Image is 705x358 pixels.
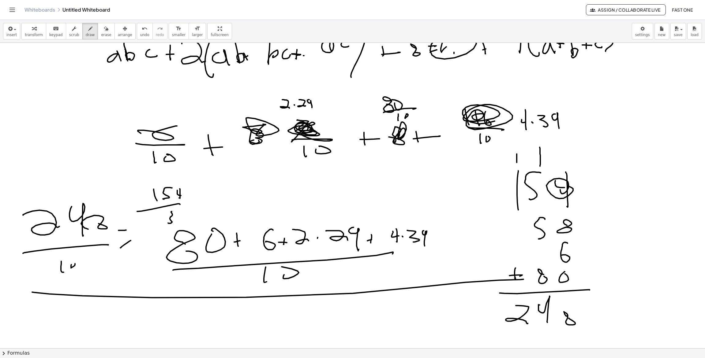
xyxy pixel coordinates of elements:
button: format_sizelarger [189,23,206,39]
i: undo [142,25,148,32]
button: insert [3,23,20,39]
button: arrange [114,23,136,39]
span: save [674,33,682,37]
span: fullscreen [211,33,228,37]
button: Assign / Collaborate Live [586,4,666,15]
span: undo [140,33,149,37]
span: smaller [172,33,186,37]
span: larger [192,33,203,37]
i: format_size [194,25,200,32]
span: transform [25,33,43,37]
span: Fast One [672,7,693,13]
span: erase [101,33,111,37]
button: draw [82,23,98,39]
button: fullscreen [207,23,232,39]
span: redo [156,33,164,37]
button: erase [98,23,114,39]
button: load [687,23,702,39]
button: format_sizesmaller [169,23,189,39]
button: save [670,23,686,39]
span: load [691,33,699,37]
button: Toggle navigation [7,5,17,15]
i: redo [157,25,163,32]
span: keypad [49,33,63,37]
button: keyboardkeypad [46,23,66,39]
button: redoredo [152,23,167,39]
span: insert [6,33,17,37]
button: new [654,23,669,39]
button: settings [632,23,653,39]
span: Assign / Collaborate Live [591,7,661,13]
span: draw [86,33,95,37]
button: Fast One [667,4,698,15]
button: undoundo [137,23,153,39]
i: format_size [176,25,182,32]
span: settings [635,33,650,37]
a: Whiteboards [24,7,55,13]
button: transform [21,23,46,39]
span: arrange [118,33,132,37]
button: scrub [66,23,83,39]
span: new [658,33,666,37]
i: keyboard [53,25,59,32]
span: scrub [69,33,79,37]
